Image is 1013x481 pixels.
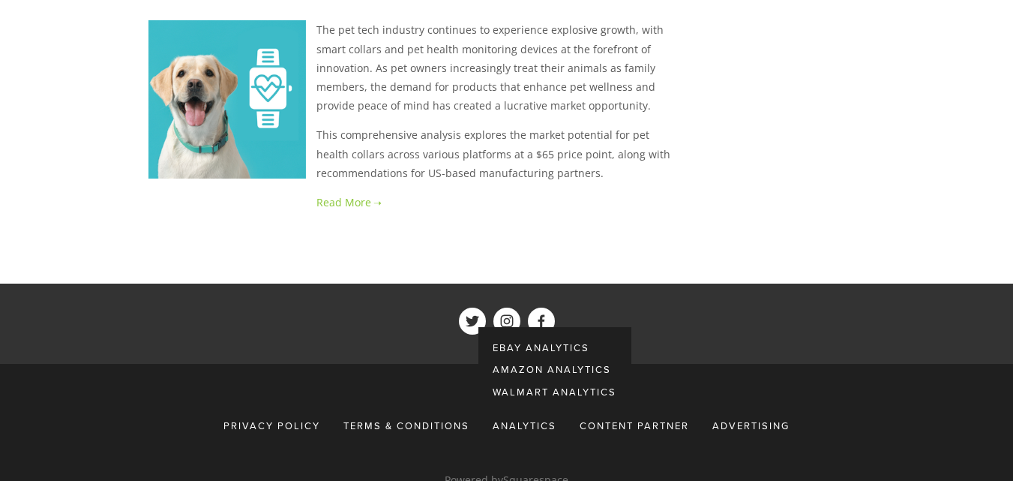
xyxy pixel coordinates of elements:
span: Content Partner [580,419,689,432]
span: Amazon Analytics [493,362,611,376]
p: The pet tech industry continues to experience explosive growth, with smart collars and pet health... [148,20,674,115]
a: ShelfTrend [493,308,520,335]
a: eBay Analytics [478,337,631,359]
a: Terms & Conditions [334,412,479,439]
span: Privacy Policy [223,419,320,432]
a: Content Partner [570,412,699,439]
span: eBay Analytics [493,341,589,354]
a: Privacy Policy [223,412,330,439]
a: ShelfTrend [528,308,555,335]
img: Pet Health Collars: US Market Potential Analysis [148,20,306,178]
a: Walmart Analytics [478,380,631,402]
a: Advertising [703,412,790,439]
span: Terms & Conditions [343,419,469,432]
div: Analytics [483,412,566,439]
span: Walmart Analytics [493,385,616,398]
span: Advertising [712,419,790,432]
a: Amazon Analytics [478,359,631,380]
p: This comprehensive analysis explores the market potential for pet health collars across various p... [148,125,674,182]
a: ShelfTrend [459,308,486,335]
